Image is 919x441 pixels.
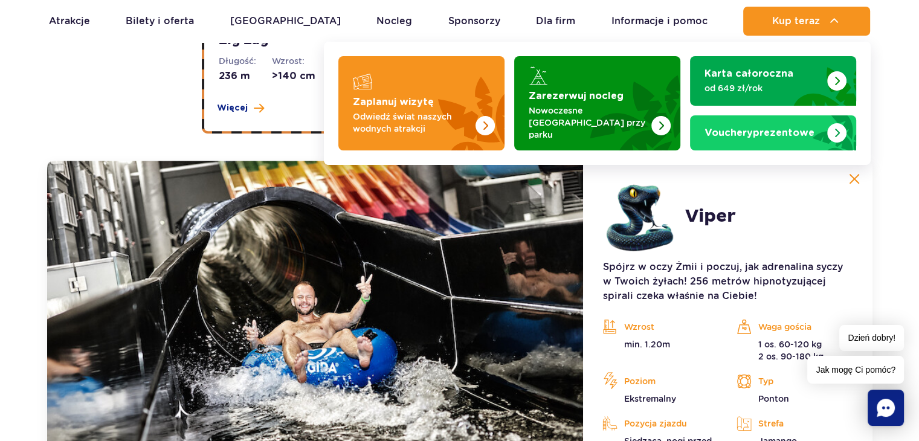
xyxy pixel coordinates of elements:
[529,91,624,101] strong: Zarezerwuj nocleg
[353,97,434,107] strong: Zaplanuj wizytę
[737,414,853,433] p: Strefa
[705,82,822,94] p: od 649 zł/rok
[602,414,718,433] p: Pozycja zjazdu
[690,115,856,150] a: Vouchery prezentowe
[839,325,904,351] span: Dzień dobry!
[602,393,718,405] p: Ekstremalny
[868,390,904,426] div: Chat
[272,55,325,67] dt: Wzrost:
[272,69,325,83] dd: >140 cm
[602,180,675,253] img: 683e9da1f380d703171350.png
[219,55,272,67] dt: Długość:
[772,16,820,27] span: Kup teraz
[743,7,870,36] button: Kup teraz
[602,318,718,336] p: Wzrost
[602,260,853,303] p: Spójrz w oczy Żmii i poczuj, jak adrenalina syczy w Twoich żyłach! 256 metrów hipnotyzującej spir...
[230,7,341,36] a: [GEOGRAPHIC_DATA]
[49,7,90,36] a: Atrakcje
[602,338,718,350] p: min. 1.20m
[353,111,471,135] p: Odwiedź świat naszych wodnych atrakcji
[217,102,248,114] span: Więcej
[705,69,793,79] strong: Karta całoroczna
[685,205,735,227] h2: Viper
[737,318,853,336] p: Waga gościa
[536,7,575,36] a: Dla firm
[529,105,647,141] p: Nowoczesne [GEOGRAPHIC_DATA] przy parku
[807,356,904,384] span: Jak mogę Ci pomóc?
[126,7,194,36] a: Bilety i oferta
[514,56,680,150] a: Zarezerwuj nocleg
[705,128,814,138] strong: prezentowe
[602,372,718,390] p: Poziom
[219,69,272,83] dd: 236 m
[705,128,753,138] span: Vouchery
[737,372,853,390] p: Typ
[737,338,853,362] p: 1 os. 60-120 kg 2 os. 90-180 kg
[217,102,264,114] button: Więcej
[690,56,856,106] a: Karta całoroczna
[737,393,853,405] p: Ponton
[338,56,505,150] a: Zaplanuj wizytę
[611,7,708,36] a: Informacje i pomoc
[448,7,500,36] a: Sponsorzy
[376,7,412,36] a: Nocleg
